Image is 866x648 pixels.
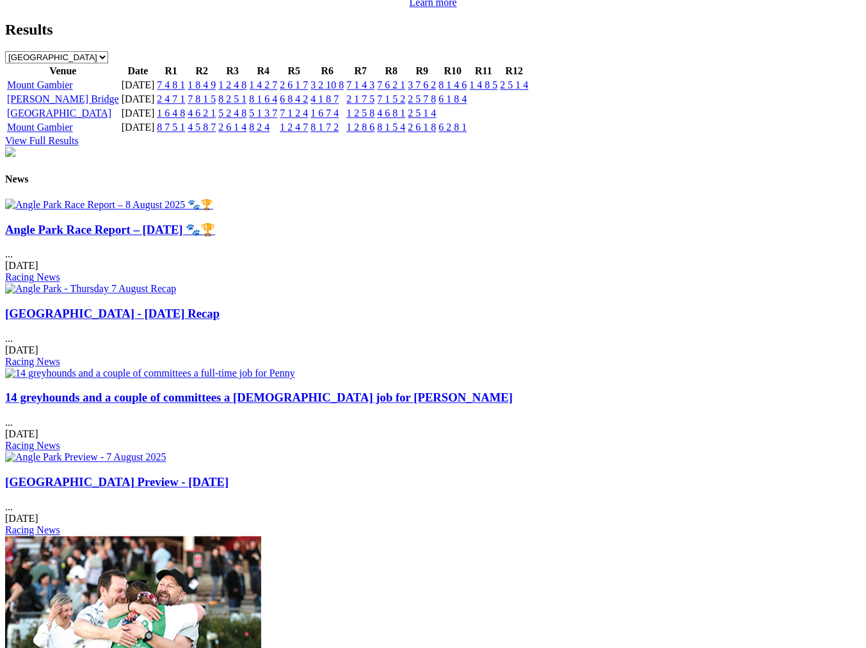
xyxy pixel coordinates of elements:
[279,65,309,77] th: R5
[500,79,528,90] a: 2 5 1 4
[346,65,375,77] th: R7
[5,271,60,282] a: Racing News
[5,368,295,379] img: 14 greyhounds and a couple of committees a full-time job for Penny
[5,223,215,236] a: Angle Park Race Report – [DATE] 🐾🏆
[249,79,277,90] a: 1 4 2 7
[5,174,861,185] h4: News
[5,513,38,524] span: [DATE]
[310,108,339,118] a: 1 6 7 4
[499,65,529,77] th: R12
[188,79,216,90] a: 1 8 4 9
[5,475,861,536] div: ...
[408,108,436,118] a: 2 5 1 4
[408,79,436,90] a: 3 7 6 2
[310,65,344,77] th: R6
[407,65,437,77] th: R9
[346,93,374,104] a: 2 1 7 5
[280,108,308,118] a: 7 1 2 4
[187,65,216,77] th: R2
[157,79,185,90] a: 7 4 8 1
[248,65,278,77] th: R4
[5,135,79,146] a: View Full Results
[249,93,277,104] a: 8 1 6 4
[408,93,436,104] a: 2 5 7 8
[5,283,176,295] img: Angle Park - Thursday 7 August Recap
[280,79,308,90] a: 2 6 1 7
[157,93,185,104] a: 2 4 7 1
[377,122,405,133] a: 8 1 5 4
[188,122,216,133] a: 4 5 8 7
[5,21,861,38] h2: Results
[438,93,467,104] a: 6 1 8 4
[408,122,436,133] a: 2 6 1 8
[157,122,185,133] a: 8 7 5 1
[121,65,156,77] th: Date
[346,122,374,133] a: 1 2 8 6
[5,440,60,451] a: Racing News
[5,307,861,368] div: ...
[188,93,216,104] a: 7 8 1 5
[438,79,467,90] a: 8 1 4 6
[121,79,156,92] td: [DATE]
[377,79,405,90] a: 7 6 2 1
[5,475,229,489] a: [GEOGRAPHIC_DATA] Preview - [DATE]
[121,107,156,120] td: [DATE]
[218,122,246,133] a: 2 6 1 4
[5,451,166,463] img: Angle Park Preview - 7 August 2025
[156,65,186,77] th: R1
[5,344,38,355] span: [DATE]
[188,108,216,118] a: 4 6 2 1
[5,223,861,284] div: ...
[346,108,374,118] a: 1 2 5 8
[5,391,861,451] div: ...
[469,65,498,77] th: R11
[218,93,246,104] a: 8 2 5 1
[5,147,15,157] img: chasers_homepage.jpg
[280,93,308,104] a: 6 8 4 2
[376,65,406,77] th: R8
[5,524,60,535] a: Racing News
[5,356,60,367] a: Racing News
[5,391,513,404] a: 14 greyhounds and a couple of committees a [DEMOGRAPHIC_DATA] job for [PERSON_NAME]
[280,122,308,133] a: 1 2 4 7
[7,122,73,133] a: Mount Gambier
[121,93,156,106] td: [DATE]
[377,93,405,104] a: 7 1 5 2
[218,65,247,77] th: R3
[5,307,220,320] a: [GEOGRAPHIC_DATA] - [DATE] Recap
[7,108,111,118] a: [GEOGRAPHIC_DATA]
[310,122,339,133] a: 8 1 7 2
[249,108,277,118] a: 5 1 3 7
[7,79,73,90] a: Mount Gambier
[218,79,246,90] a: 1 2 4 8
[438,65,467,77] th: R10
[157,108,185,118] a: 1 6 4 8
[469,79,497,90] a: 1 4 8 5
[310,79,344,90] a: 3 2 10 8
[6,65,120,77] th: Venue
[7,93,119,104] a: [PERSON_NAME] Bridge
[377,108,405,118] a: 4 6 8 1
[346,79,374,90] a: 7 1 4 3
[249,122,269,133] a: 8 2 4
[5,260,38,271] span: [DATE]
[5,198,213,211] img: Angle Park Race Report – 8 August 2025 🐾🏆
[218,108,246,118] a: 5 2 4 8
[121,121,156,134] td: [DATE]
[5,428,38,439] span: [DATE]
[310,93,339,104] a: 4 1 8 7
[438,122,467,133] a: 6 2 8 1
